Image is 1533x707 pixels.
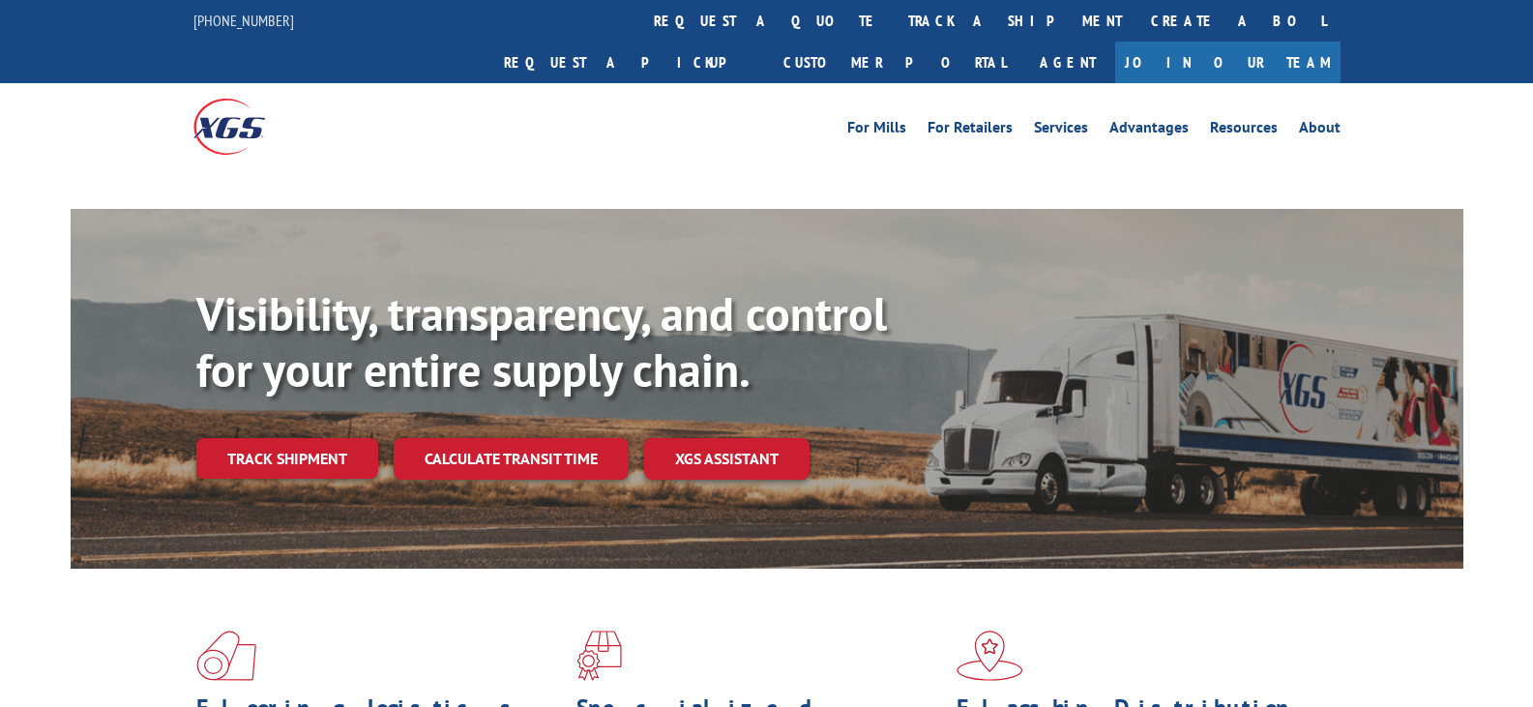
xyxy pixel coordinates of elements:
a: Join Our Team [1115,42,1341,83]
b: Visibility, transparency, and control for your entire supply chain. [196,283,887,399]
img: xgs-icon-total-supply-chain-intelligence-red [196,631,256,681]
a: Agent [1020,42,1115,83]
a: Request a pickup [489,42,769,83]
a: For Mills [847,120,906,141]
a: Calculate transit time [394,438,629,480]
a: [PHONE_NUMBER] [193,11,294,30]
a: Customer Portal [769,42,1020,83]
a: Advantages [1109,120,1189,141]
img: xgs-icon-focused-on-flooring-red [576,631,622,681]
a: XGS ASSISTANT [644,438,810,480]
img: xgs-icon-flagship-distribution-model-red [957,631,1023,681]
a: About [1299,120,1341,141]
a: Resources [1210,120,1278,141]
a: Services [1034,120,1088,141]
a: For Retailers [928,120,1013,141]
a: Track shipment [196,438,378,479]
